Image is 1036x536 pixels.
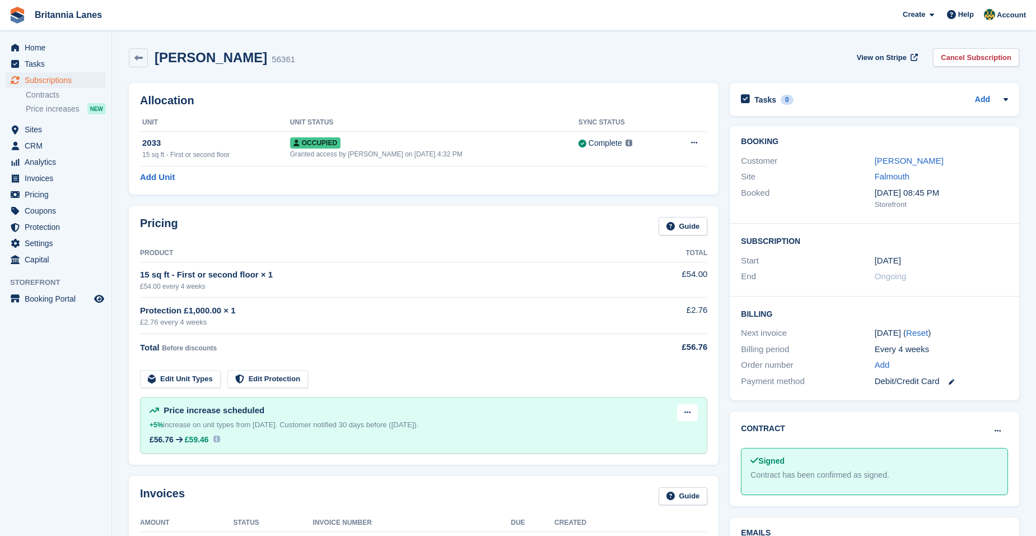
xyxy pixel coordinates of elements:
span: Before discounts [162,344,217,352]
span: Analytics [25,154,92,170]
span: Settings [25,235,92,251]
span: Total [140,343,160,352]
div: Debit/Credit Card [875,375,1008,388]
div: End [741,270,874,283]
th: Product [140,244,632,262]
img: icon-info-931a05b42745ab749e9cb3f8fd5492de83d1ef71f8849c2817883450ef4d471b.svg [213,436,220,442]
h2: [PERSON_NAME] [155,50,267,65]
div: Site [741,170,874,183]
h2: Subscription [741,235,1008,246]
span: View on Stripe [857,52,907,63]
a: menu [6,154,106,170]
div: Next invoice [741,327,874,340]
span: Price increases [26,104,80,114]
div: +5% [150,419,163,431]
td: £2.76 [632,298,707,334]
h2: Contract [741,423,785,435]
th: Created [554,514,707,532]
h2: Tasks [754,95,776,105]
th: Sync Status [578,114,668,132]
span: Home [25,40,92,56]
th: Amount [140,514,234,532]
a: menu [6,219,106,235]
div: Payment method [741,375,874,388]
span: Account [997,10,1026,21]
a: Contracts [26,90,106,100]
div: Order number [741,359,874,372]
a: menu [6,40,106,56]
th: Due [511,514,554,532]
span: CRM [25,138,92,154]
img: icon-info-grey-7440780725fd019a000dd9b08b2336e03edf1995a4989e88bcd33f0948082b44.svg [626,140,632,146]
a: Add Unit [140,171,175,184]
div: £54.00 every 4 weeks [140,281,632,292]
div: Customer [741,155,874,168]
a: Edit Unit Types [140,370,221,389]
div: Every 4 weeks [875,343,1008,356]
span: Subscriptions [25,72,92,88]
div: [DATE] 08:45 PM [875,187,1008,200]
h2: Allocation [140,94,707,107]
th: Status [234,514,313,532]
span: Storefront [10,277,111,288]
h2: Invoices [140,487,185,506]
th: Unit Status [290,114,578,132]
a: Edit Protection [227,370,308,389]
span: increase on unit types from [DATE]. [150,421,278,429]
span: Booking Portal [25,291,92,307]
a: Guide [659,217,708,235]
span: £59.46 [185,435,209,444]
a: [PERSON_NAME] [875,156,944,165]
a: menu [6,56,106,72]
span: Ongoing [875,271,907,281]
span: Pricing [25,187,92,202]
img: stora-icon-8386f47178a22dfd0bd8f6a31ec36ba5ce8667c1dd55bd0f319d3a0aa187defe.svg [9,7,26,24]
th: Total [632,244,707,262]
img: Sarah Lane [984,9,995,20]
a: Reset [906,328,928,338]
div: Booked [741,187,874,210]
span: Sites [25,122,92,137]
span: Invoices [25,170,92,186]
a: menu [6,187,106,202]
a: menu [6,122,106,137]
div: NEW [87,103,106,114]
div: [DATE] ( ) [875,327,1008,340]
div: 2033 [142,137,290,150]
a: menu [6,235,106,251]
a: menu [6,72,106,88]
a: menu [6,170,106,186]
div: 56361 [272,53,295,66]
td: £54.00 [632,262,707,297]
a: Falmouth [875,172,910,181]
a: Guide [659,487,708,506]
a: Preview store [92,292,106,306]
span: Coupons [25,203,92,219]
div: Complete [589,137,622,149]
a: menu [6,203,106,219]
a: Add [975,94,990,107]
time: 2024-10-17 00:00:00 UTC [875,255,901,267]
div: Granted access by [PERSON_NAME] on [DATE] 4:32 PM [290,149,578,159]
div: £56.76 [150,435,174,444]
th: Invoice Number [313,514,511,532]
span: Create [903,9,925,20]
div: £56.76 [632,341,707,354]
a: Add [875,359,890,372]
h2: Pricing [140,217,178,235]
span: Customer notified 30 days before ([DATE]). [279,421,418,429]
div: 15 sq ft - First or second floor [142,150,290,160]
a: menu [6,252,106,267]
span: Help [958,9,974,20]
h2: Billing [741,308,1008,319]
a: Price increases NEW [26,103,106,115]
th: Unit [140,114,290,132]
span: Occupied [290,137,340,149]
div: Contract has been confirmed as signed. [750,469,998,481]
div: Protection £1,000.00 × 1 [140,304,632,317]
div: Billing period [741,343,874,356]
div: Signed [750,455,998,467]
div: 15 sq ft - First or second floor × 1 [140,269,632,281]
span: Price increase scheduled [164,405,264,415]
span: Capital [25,252,92,267]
